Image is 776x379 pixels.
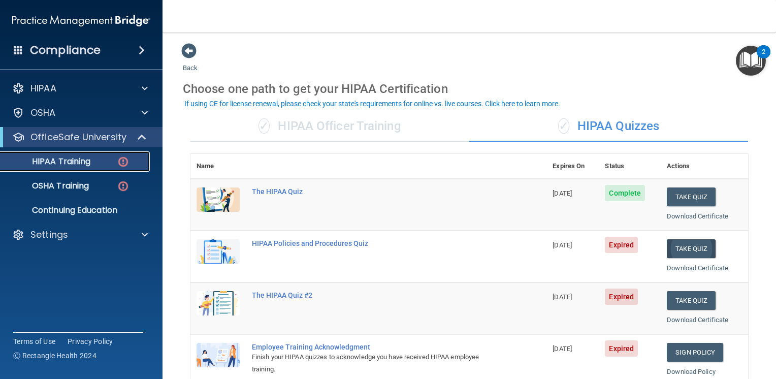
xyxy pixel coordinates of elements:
a: Privacy Policy [68,336,113,346]
span: [DATE] [553,293,572,301]
a: Download Certificate [667,264,728,272]
span: Expired [605,237,638,253]
span: [DATE] [553,345,572,353]
button: Take Quiz [667,187,716,206]
a: Back [183,52,198,72]
div: HIPAA Officer Training [190,111,469,142]
a: Settings [12,229,148,241]
div: Choose one path to get your HIPAA Certification [183,74,756,104]
span: Expired [605,289,638,305]
th: Status [599,154,661,179]
div: The HIPAA Quiz [252,187,496,196]
span: ✓ [558,118,569,134]
p: Settings [30,229,68,241]
a: OSHA [12,107,148,119]
a: HIPAA [12,82,148,94]
p: HIPAA [30,82,56,94]
span: ✓ [258,118,270,134]
span: Ⓒ Rectangle Health 2024 [13,351,96,361]
iframe: Drift Widget Chat Controller [601,307,764,348]
span: [DATE] [553,241,572,249]
a: Terms of Use [13,336,55,346]
a: Download Certificate [667,212,728,220]
div: Finish your HIPAA quizzes to acknowledge you have received HIPAA employee training. [252,351,496,375]
h4: Compliance [30,43,101,57]
span: [DATE] [553,189,572,197]
div: HIPAA Policies and Procedures Quiz [252,239,496,247]
p: HIPAA Training [7,156,90,167]
span: Expired [605,340,638,357]
a: OfficeSafe University [12,131,147,143]
img: PMB logo [12,11,150,31]
div: 2 [762,52,765,65]
div: Employee Training Acknowledgment [252,343,496,351]
button: If using CE for license renewal, please check your state's requirements for online vs. live cours... [183,99,562,109]
a: Download Policy [667,368,716,375]
div: The HIPAA Quiz #2 [252,291,496,299]
button: Take Quiz [667,291,716,310]
p: OfficeSafe University [30,131,126,143]
th: Name [190,154,246,179]
a: Sign Policy [667,343,723,362]
button: Take Quiz [667,239,716,258]
span: Complete [605,185,645,201]
img: danger-circle.6113f641.png [117,180,130,193]
th: Expires On [546,154,599,179]
img: danger-circle.6113f641.png [117,155,130,168]
button: Open Resource Center, 2 new notifications [736,46,766,76]
div: If using CE for license renewal, please check your state's requirements for online vs. live cours... [184,100,560,107]
p: OSHA Training [7,181,89,191]
p: Continuing Education [7,205,145,215]
div: HIPAA Quizzes [469,111,748,142]
th: Actions [661,154,748,179]
p: OSHA [30,107,56,119]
